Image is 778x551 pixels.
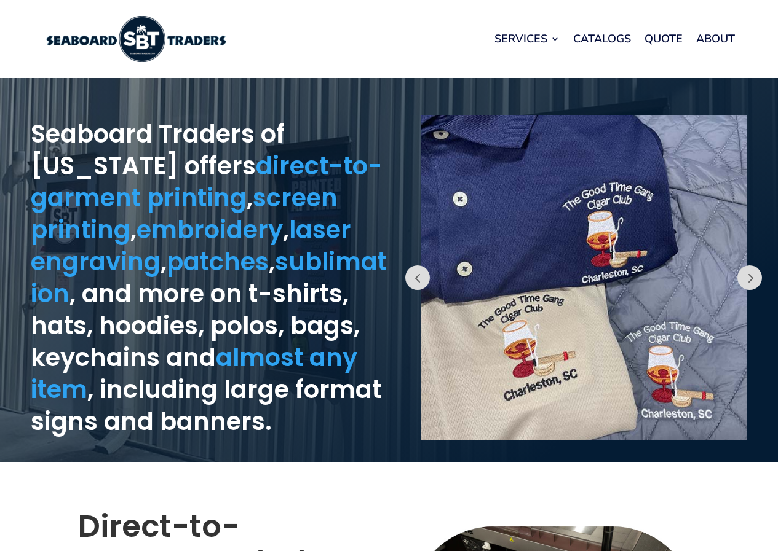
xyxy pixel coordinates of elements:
button: Prev [405,265,430,290]
a: direct-to-garment printing [31,149,383,215]
a: embroidery [137,213,283,247]
a: laser engraving [31,213,351,279]
a: Services [494,15,560,62]
a: About [696,15,735,62]
a: almost any item [31,340,357,407]
a: sublimation [31,244,387,311]
a: patches [167,244,269,279]
img: embroidered garments [421,115,747,440]
button: Prev [737,265,762,290]
a: Catalogs [573,15,631,62]
h1: Seaboard Traders of [US_STATE] offers , , , , , , and more on t-shirts, hats, hoodies, polos, bag... [31,118,389,444]
a: Quote [645,15,683,62]
a: screen printing [31,181,338,247]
